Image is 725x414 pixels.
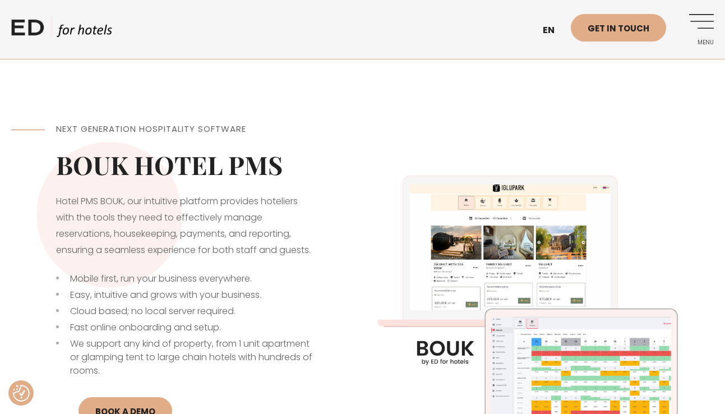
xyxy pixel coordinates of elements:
[56,123,246,135] span: Next Generation Hospitality Software
[56,305,318,318] li: Cloud based; no local server required.
[13,385,30,402] button: Consent Preferences
[11,17,112,45] a: ED HOTELS
[56,272,318,286] li: Mobile first, run your business everywhere.
[56,149,318,180] h2: BOUK HOTEL PMS
[537,17,571,44] a: en
[56,337,318,378] li: We support any kind of property, from 1 unit apartment or glamping tent to large chain hotels wit...
[56,288,318,302] li: Easy, intuitive and grows with your business.
[571,14,666,42] a: Get in touch
[683,39,714,46] span: Menu
[13,385,30,402] img: Revisit consent button
[56,194,318,258] p: Hotel PMS BOUK, our intuitive platform provides hoteliers with the tools they need to effectively...
[56,321,318,334] li: Fast online onboarding and setup.
[683,14,714,45] a: Menu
